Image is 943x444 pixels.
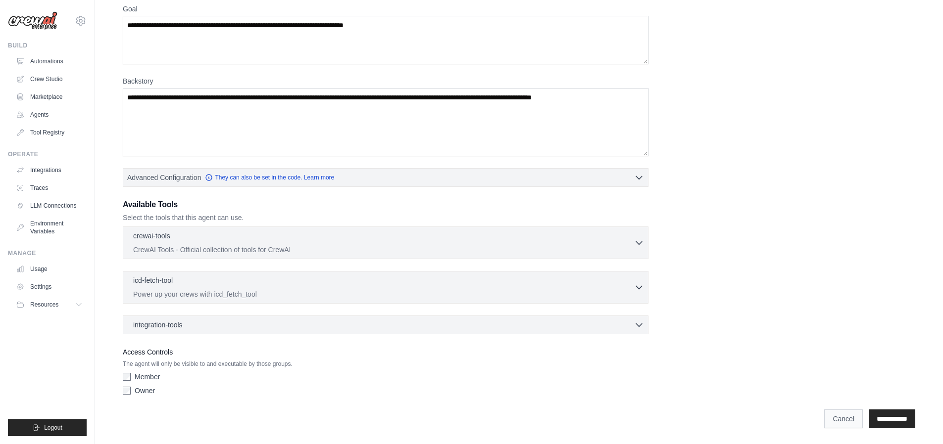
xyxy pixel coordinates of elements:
button: Logout [8,419,87,436]
span: Logout [44,424,62,432]
a: Cancel [824,409,863,428]
div: Build [8,42,87,49]
a: Integrations [12,162,87,178]
label: Access Controls [123,346,648,358]
a: Tool Registry [12,125,87,140]
label: Owner [135,386,155,396]
button: Resources [12,297,87,312]
a: LLM Connections [12,198,87,214]
label: Backstory [123,76,648,86]
a: Environment Variables [12,216,87,239]
button: Advanced Configuration They can also be set in the code. Learn more [123,169,648,186]
a: Usage [12,261,87,277]
label: Goal [123,4,648,14]
a: Agents [12,107,87,123]
p: crewai-tools [133,231,170,241]
a: Marketplace [12,89,87,105]
span: integration-tools [133,320,183,330]
label: Member [135,372,160,382]
a: Settings [12,279,87,295]
div: Operate [8,150,87,158]
button: crewai-tools CrewAI Tools - Official collection of tools for CrewAI [127,231,644,255]
p: Power up your crews with icd_fetch_tool [133,289,634,299]
div: Manage [8,249,87,257]
h3: Available Tools [123,199,648,211]
p: CrewAI Tools - Official collection of tools for CrewAI [133,245,634,255]
a: They can also be set in the code. Learn more [205,174,334,181]
span: Advanced Configuration [127,173,201,182]
a: Crew Studio [12,71,87,87]
a: Automations [12,53,87,69]
a: Traces [12,180,87,196]
p: icd-fetch-tool [133,275,173,285]
span: Resources [30,301,58,309]
p: Select the tools that this agent can use. [123,213,648,222]
p: The agent will only be visible to and executable by those groups. [123,360,648,368]
button: icd-fetch-tool Power up your crews with icd_fetch_tool [127,275,644,299]
img: Logo [8,11,57,30]
button: integration-tools [127,320,644,330]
